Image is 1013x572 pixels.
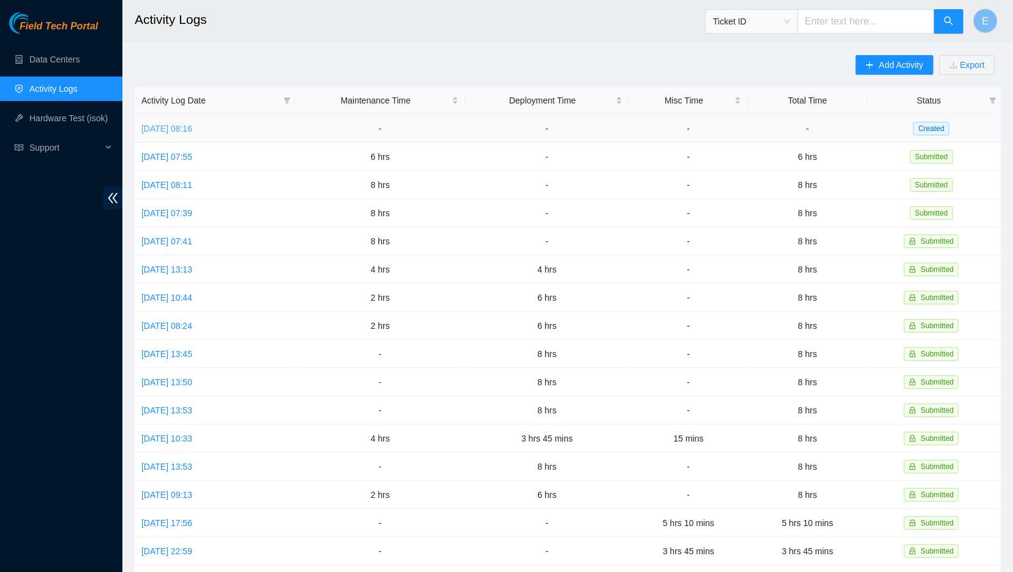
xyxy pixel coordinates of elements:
[856,55,933,75] button: plusAdd Activity
[629,255,748,284] td: -
[465,368,629,396] td: 8 hrs
[141,293,192,303] a: [DATE] 10:44
[103,187,122,209] span: double-left
[982,13,989,29] span: E
[465,255,629,284] td: 4 hrs
[748,171,867,199] td: 8 hrs
[141,377,192,387] a: [DATE] 13:50
[940,55,995,75] button: downloadExport
[629,227,748,255] td: -
[629,481,748,509] td: -
[909,294,916,301] span: lock
[909,463,916,470] span: lock
[295,481,465,509] td: 2 hrs
[921,519,954,527] span: Submitted
[465,115,629,143] td: -
[141,265,192,274] a: [DATE] 13:13
[141,124,192,134] a: [DATE] 08:16
[921,462,954,471] span: Submitted
[748,284,867,312] td: 8 hrs
[629,284,748,312] td: -
[909,548,916,555] span: lock
[465,340,629,368] td: 8 hrs
[29,84,78,94] a: Activity Logs
[629,368,748,396] td: -
[295,227,465,255] td: 8 hrs
[29,55,80,64] a: Data Centers
[748,453,867,481] td: 8 hrs
[748,424,867,453] td: 8 hrs
[629,312,748,340] td: -
[713,12,790,31] span: Ticket ID
[141,462,192,472] a: [DATE] 13:53
[629,537,748,565] td: 3 hrs 45 mins
[465,509,629,537] td: -
[295,453,465,481] td: -
[748,509,867,537] td: 5 hrs 10 mins
[921,491,954,499] span: Submitted
[629,396,748,424] td: -
[141,321,192,331] a: [DATE] 08:24
[295,340,465,368] td: -
[465,453,629,481] td: 8 hrs
[465,171,629,199] td: -
[141,208,192,218] a: [DATE] 07:39
[295,115,465,143] td: -
[281,91,293,110] span: filter
[141,405,192,415] a: [DATE] 13:53
[283,97,291,104] span: filter
[921,293,954,302] span: Submitted
[987,91,999,110] span: filter
[629,171,748,199] td: -
[295,255,465,284] td: 4 hrs
[465,227,629,255] td: -
[629,115,748,143] td: -
[295,396,465,424] td: -
[921,237,954,246] span: Submitted
[913,122,949,135] span: Created
[921,547,954,555] span: Submitted
[465,481,629,509] td: 6 hrs
[910,206,953,220] span: Submitted
[921,265,954,274] span: Submitted
[295,143,465,171] td: 6 hrs
[748,255,867,284] td: 8 hrs
[15,143,23,152] span: read
[465,143,629,171] td: -
[141,546,192,556] a: [DATE] 22:59
[629,143,748,171] td: -
[295,424,465,453] td: 4 hrs
[909,435,916,442] span: lock
[141,152,192,162] a: [DATE] 07:55
[629,453,748,481] td: -
[921,434,954,443] span: Submitted
[141,236,192,246] a: [DATE] 07:41
[29,135,102,160] span: Support
[141,518,192,528] a: [DATE] 17:56
[29,113,108,123] a: Hardware Test (isok)
[748,143,867,171] td: 6 hrs
[465,199,629,227] td: -
[909,378,916,386] span: lock
[20,21,98,32] span: Field Tech Portal
[141,180,192,190] a: [DATE] 08:11
[629,424,748,453] td: 15 mins
[973,9,998,33] button: E
[909,350,916,358] span: lock
[748,227,867,255] td: 8 hrs
[748,87,867,115] th: Total Time
[921,322,954,330] span: Submitted
[465,396,629,424] td: 8 hrs
[748,481,867,509] td: 8 hrs
[295,199,465,227] td: 8 hrs
[910,150,953,164] span: Submitted
[465,312,629,340] td: 6 hrs
[295,537,465,565] td: -
[909,322,916,329] span: lock
[909,407,916,414] span: lock
[9,12,62,34] img: Akamai Technologies
[909,519,916,527] span: lock
[295,368,465,396] td: -
[921,378,954,386] span: Submitted
[629,509,748,537] td: 5 hrs 10 mins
